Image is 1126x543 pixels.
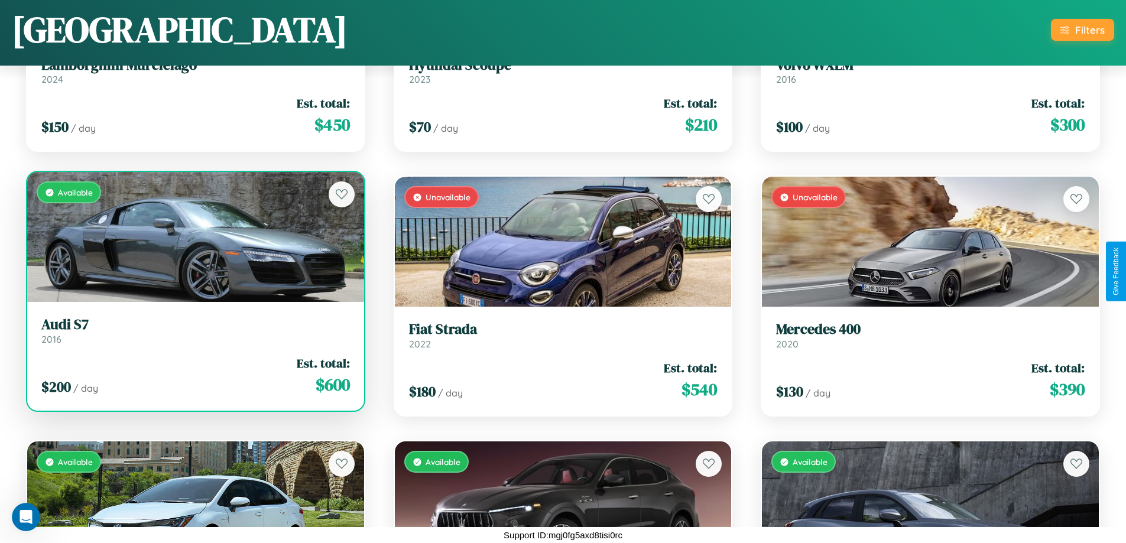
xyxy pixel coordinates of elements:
span: $ 200 [41,377,71,396]
span: / day [805,122,830,134]
span: Est. total: [297,95,350,112]
span: $ 390 [1050,378,1085,401]
button: Filters [1051,19,1114,41]
h3: Lamborghini Murcielago [41,57,350,74]
span: 2024 [41,73,63,85]
a: Audi S72016 [41,316,350,345]
a: Mercedes 4002020 [776,321,1085,350]
h3: Fiat Strada [409,321,718,338]
h1: [GEOGRAPHIC_DATA] [12,5,348,54]
span: 2022 [409,338,431,350]
span: $ 70 [409,117,431,136]
span: Est. total: [664,359,717,376]
span: $ 100 [776,117,803,136]
span: $ 300 [1050,113,1085,136]
a: Lamborghini Murcielago2024 [41,57,350,86]
span: $ 180 [409,382,436,401]
h3: Audi S7 [41,316,350,333]
span: $ 130 [776,382,803,401]
span: Est. total: [1031,95,1085,112]
div: Filters [1075,24,1105,36]
span: Unavailable [793,192,838,202]
span: / day [433,122,458,134]
h3: Mercedes 400 [776,321,1085,338]
span: / day [71,122,96,134]
a: Hyundai Scoupe2023 [409,57,718,86]
span: Est. total: [1031,359,1085,376]
span: / day [438,387,463,399]
span: Available [426,457,460,467]
span: / day [73,382,98,394]
span: $ 450 [314,113,350,136]
span: Est. total: [664,95,717,112]
span: 2016 [776,73,796,85]
span: Est. total: [297,355,350,372]
p: Support ID: mgj0fg5axd8tisi0rc [504,527,622,543]
a: Fiat Strada2022 [409,321,718,350]
iframe: Intercom live chat [12,503,40,531]
span: Unavailable [426,192,470,202]
span: 2016 [41,333,61,345]
span: Available [58,457,93,467]
span: $ 210 [685,113,717,136]
div: Give Feedback [1112,248,1120,295]
a: Volvo WXLM2016 [776,57,1085,86]
span: / day [806,387,830,399]
span: $ 540 [682,378,717,401]
span: Available [793,457,828,467]
span: $ 600 [316,373,350,396]
span: $ 150 [41,117,69,136]
span: 2020 [776,338,799,350]
span: 2023 [409,73,430,85]
span: Available [58,187,93,197]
